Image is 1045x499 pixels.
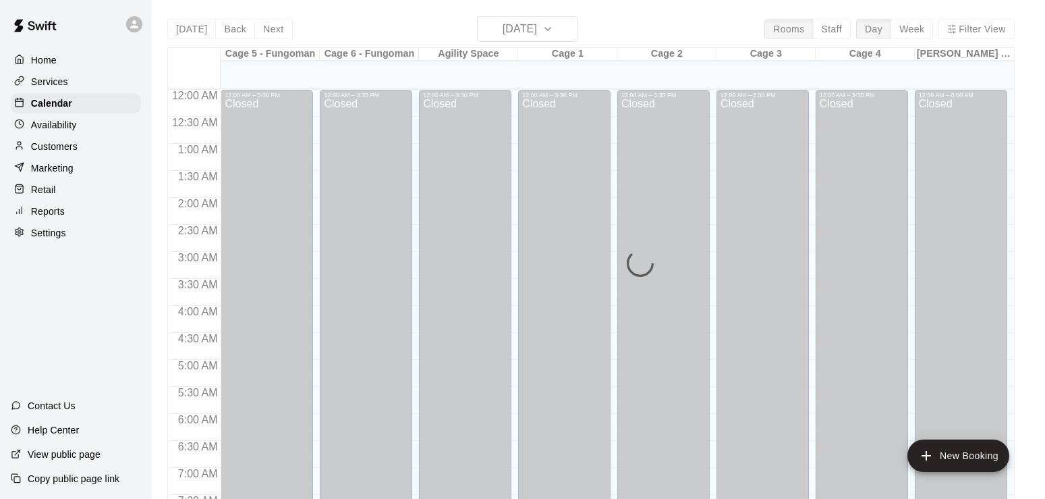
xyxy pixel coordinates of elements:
[816,48,915,61] div: Cage 4
[31,97,72,110] p: Calendar
[221,48,320,61] div: Cage 5 - Fungoman
[423,92,507,99] div: 12:00 AM – 3:30 PM
[28,423,79,437] p: Help Center
[31,205,65,218] p: Reports
[11,115,141,135] a: Availability
[175,306,221,317] span: 4:00 AM
[11,158,141,178] a: Marketing
[621,92,706,99] div: 12:00 AM – 3:30 PM
[169,117,221,128] span: 12:30 AM
[175,144,221,155] span: 1:00 AM
[915,48,1014,61] div: [PERSON_NAME] - Agility
[919,92,1003,99] div: 12:00 AM – 8:00 AM
[169,90,221,101] span: 12:00 AM
[175,387,221,398] span: 5:30 AM
[721,92,805,99] div: 12:00 AM – 3:30 PM
[522,92,606,99] div: 12:00 AM – 3:30 PM
[175,468,221,479] span: 7:00 AM
[175,360,221,371] span: 5:00 AM
[11,180,141,200] a: Retail
[11,201,141,221] a: Reports
[324,92,408,99] div: 12:00 AM – 3:30 PM
[28,472,119,485] p: Copy public page link
[907,440,1009,472] button: add
[716,48,816,61] div: Cage 3
[175,171,221,182] span: 1:30 AM
[175,333,221,344] span: 4:30 AM
[31,183,56,196] p: Retail
[31,226,66,240] p: Settings
[31,161,74,175] p: Marketing
[28,448,101,461] p: View public page
[175,414,221,425] span: 6:00 AM
[31,75,68,88] p: Services
[11,136,141,157] a: Customers
[175,225,221,236] span: 2:30 AM
[320,48,419,61] div: Cage 6 - Fungoman
[11,93,141,113] a: Calendar
[31,140,78,153] p: Customers
[31,118,77,132] p: Availability
[175,252,221,263] span: 3:00 AM
[11,50,141,70] a: Home
[175,279,221,290] span: 3:30 AM
[518,48,617,61] div: Cage 1
[175,198,221,209] span: 2:00 AM
[419,48,518,61] div: Agility Space
[175,441,221,452] span: 6:30 AM
[28,399,76,413] p: Contact Us
[11,72,141,92] a: Services
[820,92,904,99] div: 12:00 AM – 3:30 PM
[11,223,141,243] a: Settings
[31,53,57,67] p: Home
[225,92,309,99] div: 12:00 AM – 3:30 PM
[617,48,716,61] div: Cage 2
